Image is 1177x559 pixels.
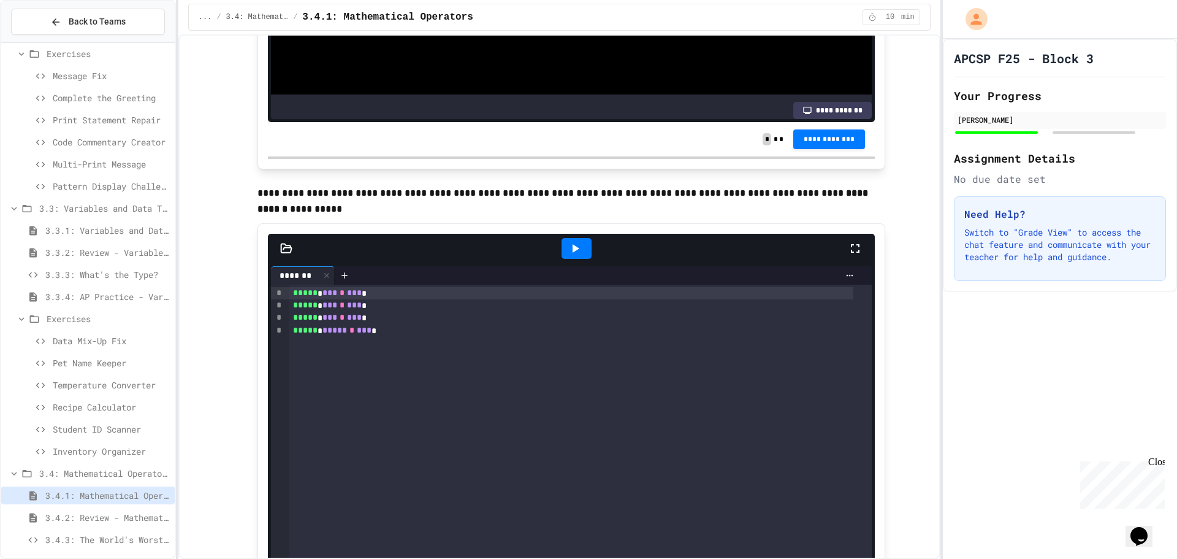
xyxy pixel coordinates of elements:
h3: Need Help? [964,207,1156,222]
span: Pet Name Keeper [53,357,170,369]
span: Pattern Display Challenge [53,180,170,193]
span: Recipe Calculator [53,401,170,414]
div: My Account [953,5,991,33]
span: 3.4: Mathematical Operators [39,467,170,480]
span: 3.4: Mathematical Operators [226,12,289,22]
span: min [901,12,915,22]
span: 3.3.4: AP Practice - Variables [45,290,170,303]
span: Student ID Scanner [53,423,170,436]
span: Exercises [47,312,170,325]
iframe: chat widget [1075,457,1165,509]
span: / [216,12,221,22]
span: Print Statement Repair [53,114,170,126]
span: 3.3.2: Review - Variables and Data Types [45,246,170,259]
span: 3.3.1: Variables and Data Types [45,224,170,237]
span: 3.4.2: Review - Mathematical Operators [45,511,170,524]
div: [PERSON_NAME] [958,114,1162,125]
span: Message Fix [53,69,170,82]
span: Multi-Print Message [53,158,170,171]
h2: Assignment Details [954,150,1166,167]
span: 3.4.3: The World's Worst Farmers Market [45,533,170,546]
span: Complete the Greeting [53,91,170,104]
button: Back to Teams [11,9,165,35]
div: No due date set [954,172,1166,187]
iframe: chat widget [1126,510,1165,547]
span: / [293,12,297,22]
span: Code Commentary Creator [53,136,170,148]
span: Back to Teams [69,15,126,28]
span: Data Mix-Up Fix [53,334,170,347]
span: 3.4.1: Mathematical Operators [302,10,473,25]
span: 3.4.1: Mathematical Operators [45,489,170,502]
span: Exercises [47,47,170,60]
h2: Your Progress [954,87,1166,104]
p: Switch to "Grade View" to access the chat feature and communicate with your teacher for help and ... [964,226,1156,263]
span: 10 [880,12,900,22]
span: Temperature Converter [53,379,170,391]
h1: APCSP F25 - Block 3 [954,50,1094,67]
span: ... [199,12,212,22]
span: Inventory Organizer [53,445,170,458]
span: 3.3.3: What's the Type? [45,268,170,281]
span: 3.3: Variables and Data Types [39,202,170,215]
div: Chat with us now!Close [5,5,85,78]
